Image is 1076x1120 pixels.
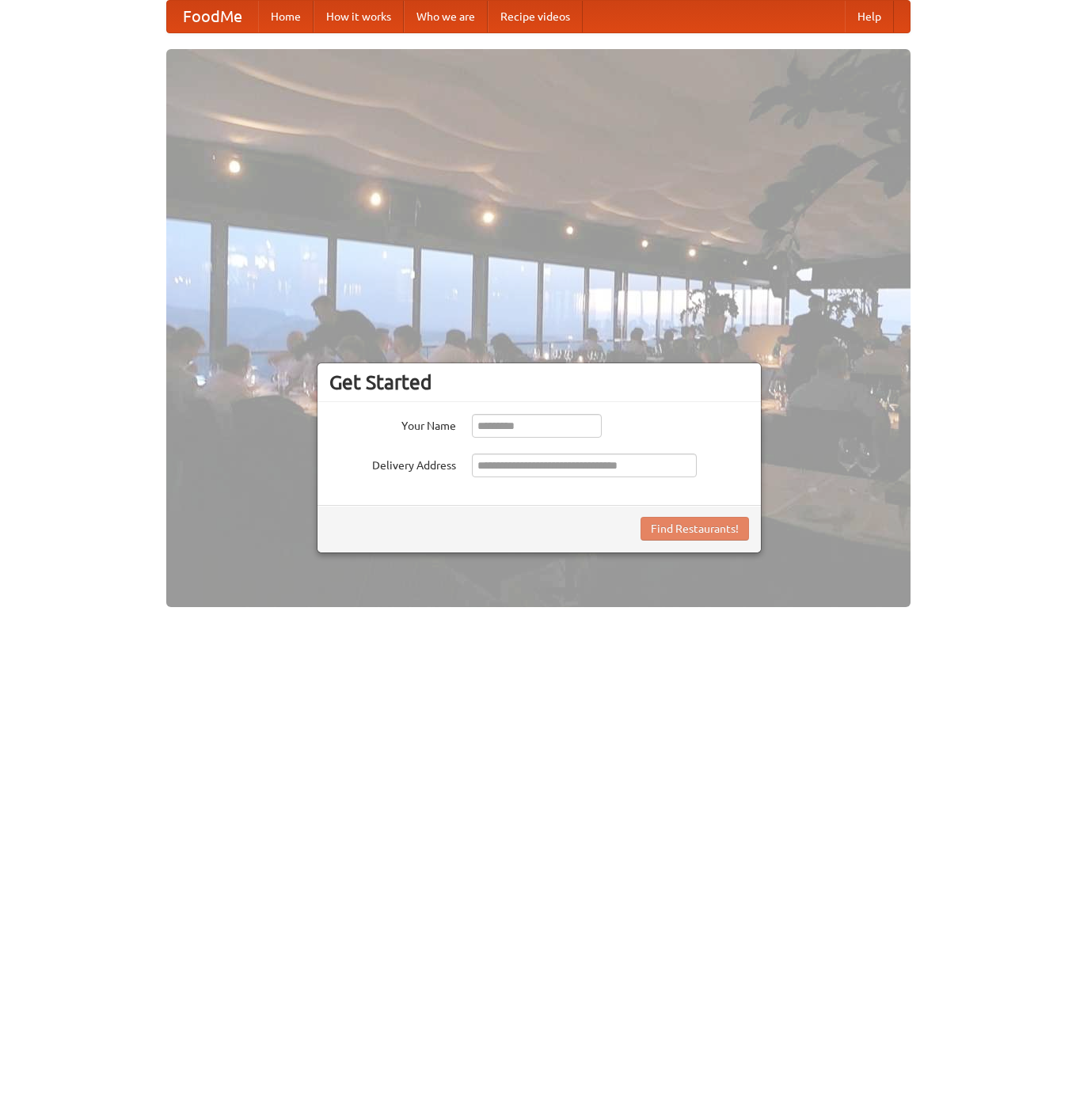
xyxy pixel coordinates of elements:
[641,517,749,541] button: Find Restaurants!
[845,1,894,32] a: Help
[488,1,583,32] a: Recipe videos
[329,370,749,394] h3: Get Started
[167,1,258,32] a: FoodMe
[329,414,456,434] label: Your Name
[258,1,314,32] a: Home
[404,1,488,32] a: Who we are
[314,1,404,32] a: How it works
[329,454,456,473] label: Delivery Address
